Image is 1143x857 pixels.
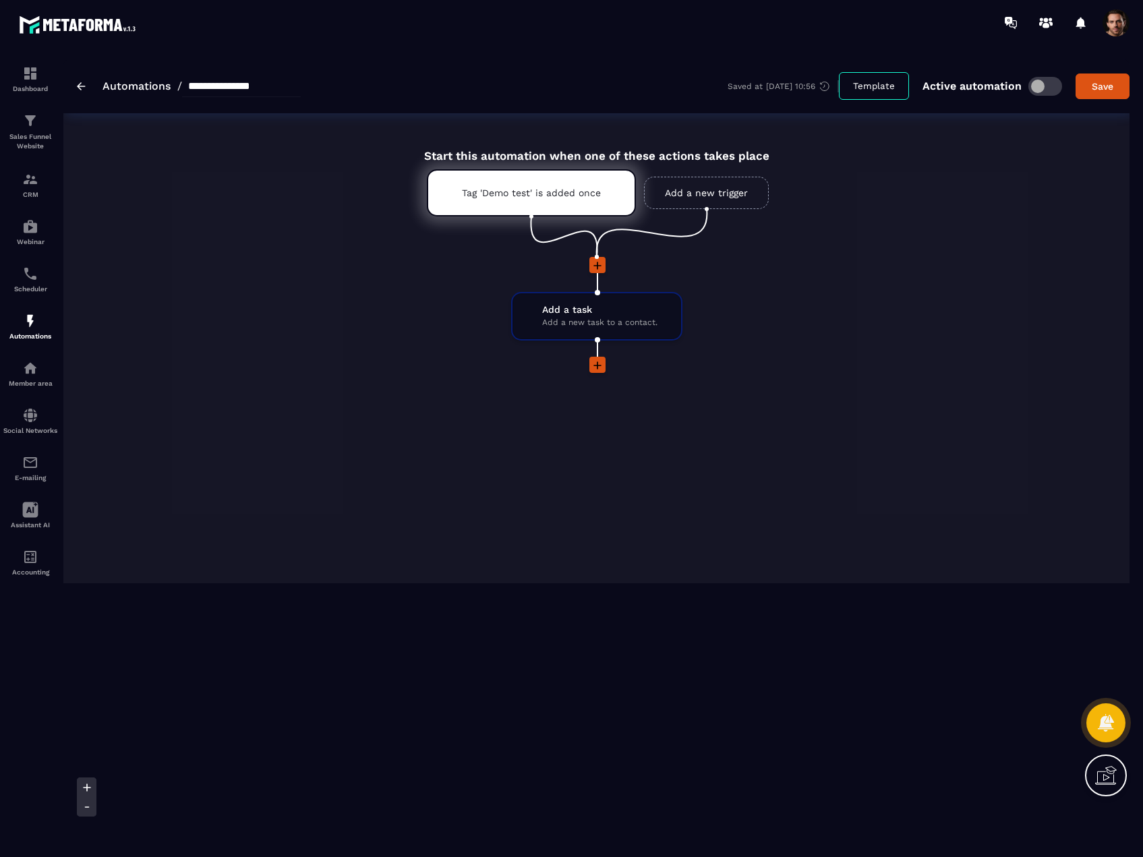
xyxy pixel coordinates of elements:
p: [DATE] 10:56 [766,82,815,91]
button: Template [839,72,909,100]
img: social-network [22,407,38,423]
div: Save [1084,80,1121,93]
p: Scheduler [3,285,57,293]
a: formationformationDashboard [3,55,57,102]
a: schedulerschedulerScheduler [3,256,57,303]
a: emailemailE-mailing [3,444,57,492]
a: Assistant AI [3,492,57,539]
span: / [177,80,182,92]
img: scheduler [22,266,38,282]
a: Add a new trigger [644,177,769,209]
img: email [22,454,38,471]
p: Social Networks [3,427,57,434]
a: automationsautomationsMember area [3,350,57,397]
a: automationsautomationsWebinar [3,208,57,256]
img: automations [22,360,38,376]
button: Save [1076,73,1130,99]
a: accountantaccountantAccounting [3,539,57,586]
p: E-mailing [3,474,57,481]
a: automationsautomationsAutomations [3,303,57,350]
a: Automations [102,80,171,92]
a: formationformationSales Funnel Website [3,102,57,161]
img: formation [22,65,38,82]
div: Saved at [728,80,839,92]
p: Automations [3,332,57,340]
p: Tag 'Demo test' is added once [462,187,601,198]
p: CRM [3,191,57,198]
img: automations [22,313,38,329]
p: Active automation [922,80,1022,92]
img: formation [22,171,38,187]
p: Webinar [3,238,57,245]
p: Sales Funnel Website [3,132,57,151]
img: logo [19,12,140,37]
span: Add a task [542,303,657,316]
img: accountant [22,549,38,565]
span: Add a new task to a contact. [542,316,657,329]
img: formation [22,113,38,129]
a: social-networksocial-networkSocial Networks [3,397,57,444]
img: automations [22,218,38,235]
p: Assistant AI [3,521,57,529]
p: Accounting [3,568,57,576]
a: formationformationCRM [3,161,57,208]
p: Dashboard [3,85,57,92]
img: arrow [77,82,86,90]
p: Member area [3,380,57,387]
div: Start this automation when one of these actions takes place [393,134,800,162]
